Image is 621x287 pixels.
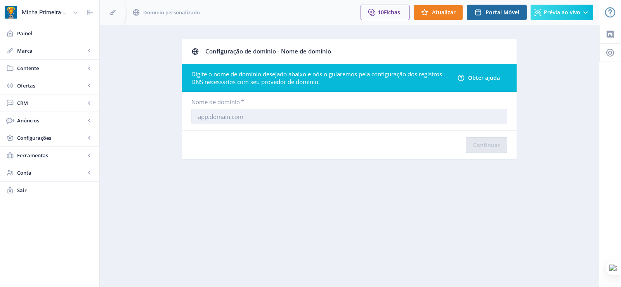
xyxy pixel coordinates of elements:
font: Obter ajuda [468,74,500,81]
button: Atualizar [413,5,463,20]
font: Fichas [384,9,400,16]
a: Obter ajuda [450,70,507,86]
font: Portal Móvel [486,9,519,16]
font: Contente [17,65,39,72]
font: Prévia ao vivo [544,9,580,16]
font: Continuar [473,141,500,149]
img: app-icon.png [5,6,17,19]
font: Nome de domínio [191,98,240,106]
font: Minha Primeira Publicação [22,9,91,16]
input: app.domain.com [191,109,507,124]
font: Domínio personalizado [143,9,200,16]
font: Painel [17,30,32,37]
font: Configurações [17,134,51,141]
button: Continuar [466,137,507,153]
font: Digite o nome de domínio desejado abaixo e nós o guiaremos pela configuração dos registros DNS ne... [191,70,442,86]
font: 10 [378,9,384,16]
button: Portal Móvel [467,5,527,20]
font: Atualizar [432,9,456,16]
font: Marca [17,47,33,54]
font: Sair [17,187,27,194]
font: Anúncios [17,117,39,124]
font: Ofertas [17,82,35,89]
button: Prévia ao vivo [531,5,593,20]
font: Configuração de domínio - Nome de domínio [205,47,331,55]
font: CRM [17,100,28,107]
font: Conta [17,169,31,176]
font: Ferramentas [17,152,48,159]
button: 10Fichas [361,5,409,20]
